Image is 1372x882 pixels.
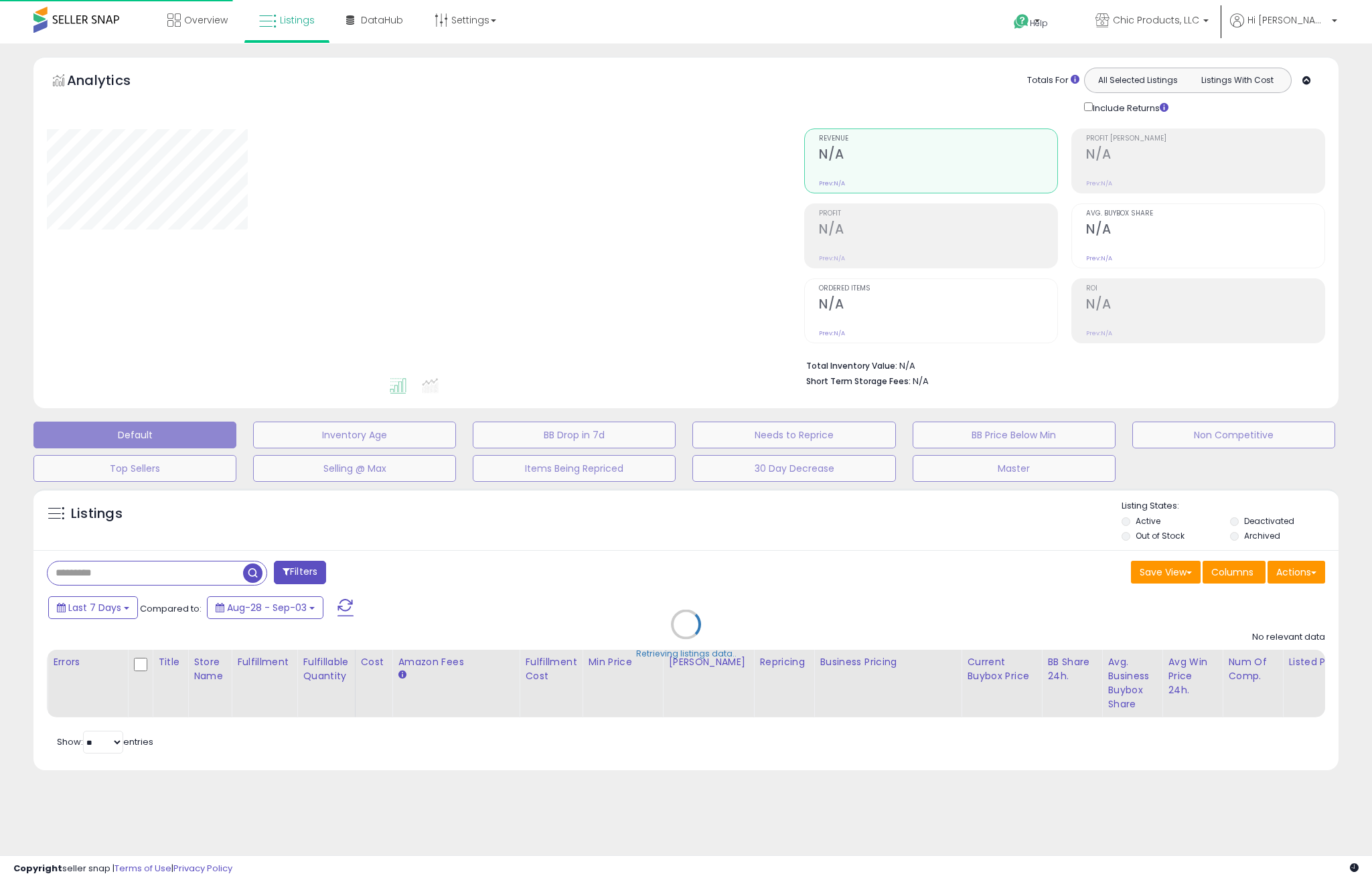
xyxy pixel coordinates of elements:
h2: N/A [1086,222,1324,240]
span: Hi [PERSON_NAME] [1247,13,1328,27]
span: Avg. Buybox Share [1086,210,1324,217]
b: Short Term Storage Fees: [806,375,911,387]
small: Prev: N/A [1086,254,1112,262]
span: Help [1030,17,1048,29]
h2: N/A [1086,296,1324,315]
small: Prev: N/A [819,179,845,187]
div: Include Returns [1074,100,1185,115]
button: All Selected Listings [1088,72,1188,89]
span: Chic Products, LLC [1113,13,1199,27]
small: Prev: N/A [819,329,845,337]
small: Prev: N/A [1086,179,1112,187]
span: Overview [184,13,228,27]
h2: N/A [819,296,1057,315]
span: ROI [1086,285,1324,292]
button: BB Drop in 7d [473,422,676,448]
a: Help [1003,3,1074,43]
span: Ordered Items [819,285,1057,292]
li: N/A [806,357,1315,373]
button: Selling @ Max [253,455,456,482]
button: Needs to Reprice [692,422,895,448]
span: N/A [913,375,929,387]
span: DataHub [361,13,403,27]
button: Listings With Cost [1187,72,1287,89]
span: Listings [280,13,315,27]
button: Non Competitive [1132,422,1335,448]
h2: N/A [1086,147,1324,165]
button: Top Sellers [33,455,236,482]
button: Master [913,455,1116,482]
a: Hi [PERSON_NAME] [1230,13,1337,43]
button: Inventory Age [253,422,456,448]
div: Totals For [1027,74,1079,87]
div: Retrieving listings data.. [636,648,737,660]
h5: Analytics [67,71,157,93]
button: Items Being Repriced [473,455,676,482]
i: Get Help [1013,13,1030,30]
button: 30 Day Decrease [692,455,895,482]
small: Prev: N/A [1086,329,1112,337]
button: BB Price Below Min [913,422,1116,448]
small: Prev: N/A [819,254,845,262]
button: Default [33,422,236,448]
span: Revenue [819,135,1057,143]
b: Total Inventory Value: [806,360,897,371]
h2: N/A [819,147,1057,165]
span: Profit [819,210,1057,217]
span: Profit [PERSON_NAME] [1086,135,1324,143]
h2: N/A [819,222,1057,240]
